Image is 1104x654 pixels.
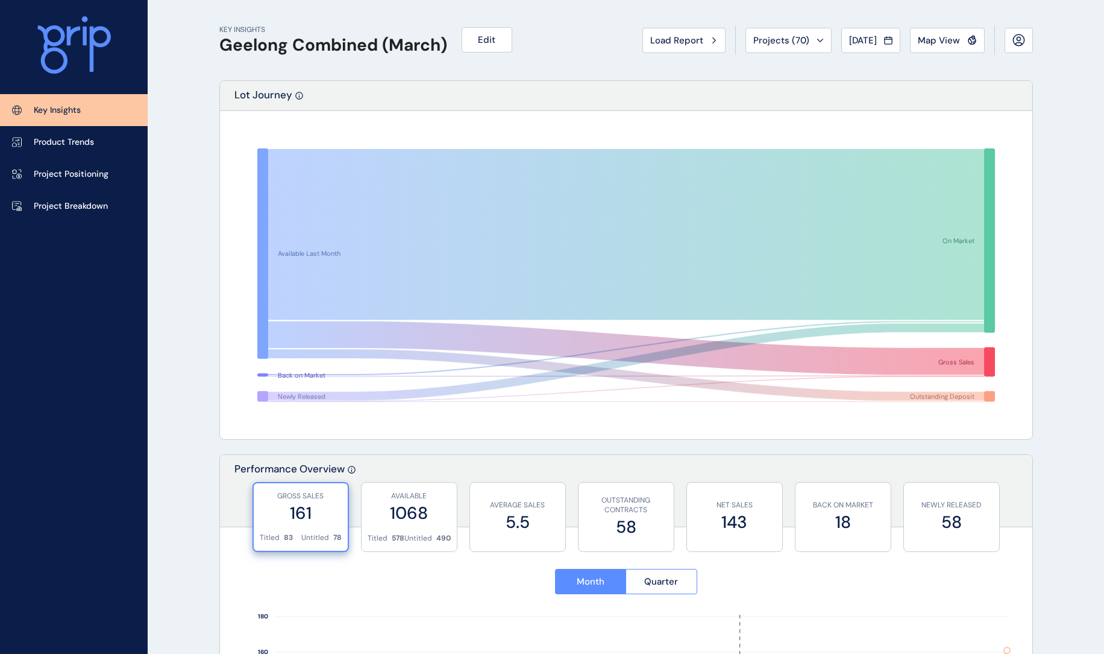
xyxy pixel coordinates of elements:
[801,500,885,510] p: BACK ON MARKET
[585,495,668,516] p: OUTSTANDING CONTRACTS
[260,533,280,543] p: Titled
[34,104,81,116] p: Key Insights
[849,34,877,46] span: [DATE]
[284,533,293,543] p: 83
[258,613,268,621] text: 180
[368,491,451,501] p: AVAILABLE
[801,510,885,534] label: 18
[745,28,832,53] button: Projects (70)
[642,28,726,53] button: Load Report
[34,200,108,212] p: Project Breakdown
[219,35,447,56] h1: Geelong Combined (March)
[585,515,668,539] label: 58
[577,576,604,588] span: Month
[404,533,432,544] p: Untitled
[910,500,993,510] p: NEWLY RELEASED
[34,168,108,180] p: Project Positioning
[644,576,678,588] span: Quarter
[841,28,900,53] button: [DATE]
[626,569,697,594] button: Quarter
[476,510,559,534] label: 5.5
[693,500,776,510] p: NET SALES
[693,510,776,534] label: 143
[234,88,292,110] p: Lot Journey
[476,500,559,510] p: AVERAGE SALES
[918,34,960,46] span: Map View
[368,501,451,525] label: 1068
[368,533,387,544] p: Titled
[333,533,342,543] p: 78
[219,25,447,35] p: KEY INSIGHTS
[436,533,451,544] p: 490
[234,462,345,527] p: Performance Overview
[462,27,512,52] button: Edit
[34,136,94,148] p: Product Trends
[260,491,342,501] p: GROSS SALES
[753,34,809,46] span: Projects ( 70 )
[910,510,993,534] label: 58
[478,34,495,46] span: Edit
[392,533,404,544] p: 578
[301,533,329,543] p: Untitled
[910,28,985,53] button: Map View
[650,34,703,46] span: Load Report
[555,569,626,594] button: Month
[260,501,342,525] label: 161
